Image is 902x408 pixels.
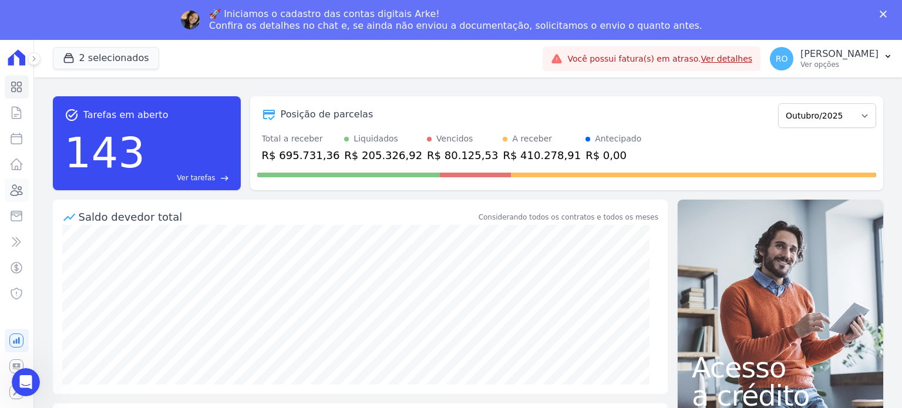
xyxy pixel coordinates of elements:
div: R$ 410.278,91 [503,147,581,163]
div: Fechar [880,11,891,18]
button: 2 selecionados [53,47,159,69]
span: task_alt [65,108,79,122]
a: Ver tarefas east [150,173,229,183]
div: R$ 695.731,36 [262,147,340,163]
div: Antecipado [595,133,641,145]
div: Saldo devedor total [79,209,476,225]
button: RO [PERSON_NAME] Ver opções [760,42,902,75]
div: Considerando todos os contratos e todos os meses [479,212,658,222]
span: Acesso [692,353,869,382]
p: [PERSON_NAME] [800,48,879,60]
span: Ver tarefas [177,173,215,183]
span: Tarefas em aberto [83,108,169,122]
iframe: Intercom live chat [12,368,40,396]
span: RO [776,55,788,63]
div: R$ 80.125,53 [427,147,498,163]
div: Vencidos [436,133,473,145]
img: Profile image for Adriane [181,11,200,29]
div: 🚀 Iniciamos o cadastro das contas digitais Arke! Confira os detalhes no chat e, se ainda não envi... [209,8,702,32]
div: Total a receber [262,133,340,145]
div: Posição de parcelas [281,107,373,122]
div: R$ 205.326,92 [344,147,422,163]
div: 143 [65,122,145,183]
span: Você possui fatura(s) em atraso. [567,53,752,65]
a: Ver detalhes [701,54,753,63]
div: A receber [512,133,552,145]
div: Liquidados [354,133,398,145]
span: east [220,174,229,183]
p: Ver opções [800,60,879,69]
div: R$ 0,00 [585,147,641,163]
